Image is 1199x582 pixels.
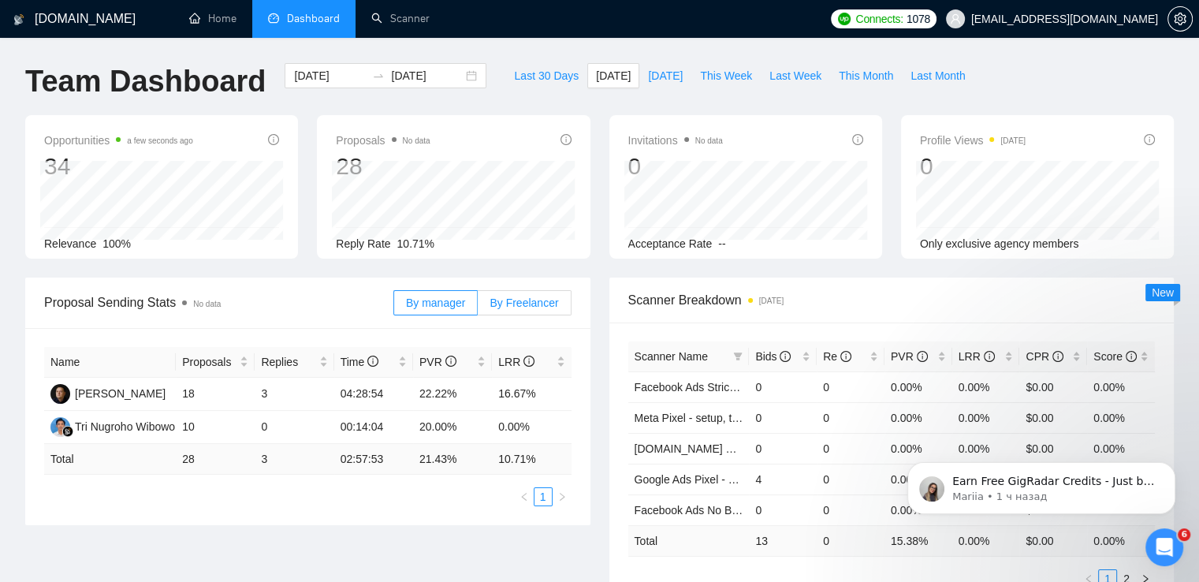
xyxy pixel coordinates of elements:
[1093,350,1136,363] span: Score
[255,444,333,475] td: 3
[695,136,723,145] span: No data
[406,297,465,309] span: By manager
[884,402,952,433] td: 0.00%
[255,347,333,378] th: Replies
[780,351,791,362] span: info-circle
[176,347,255,378] th: Proposals
[492,444,571,475] td: 10.71 %
[498,356,534,368] span: LRR
[514,67,579,84] span: Last 30 Days
[891,350,928,363] span: PVR
[557,492,567,502] span: right
[534,488,552,506] a: 1
[830,63,902,88] button: This Month
[189,12,236,25] a: homeHome
[534,487,553,506] li: 1
[718,237,725,250] span: --
[769,67,821,84] span: Last Week
[749,402,817,433] td: 0
[761,63,830,88] button: Last Week
[1144,134,1155,145] span: info-circle
[628,237,713,250] span: Acceptance Rate
[817,464,884,494] td: 0
[176,411,255,444] td: 10
[553,487,572,506] li: Next Page
[1087,525,1155,556] td: 0.00 %
[127,136,192,145] time: a few seconds ago
[1168,13,1192,25] span: setting
[1052,351,1063,362] span: info-circle
[596,67,631,84] span: [DATE]
[176,444,255,475] td: 28
[628,131,723,150] span: Invitations
[75,418,175,435] div: Tri Nugroho Wibowo
[210,419,251,450] span: disappointed reaction
[334,444,413,475] td: 02:57:53
[635,412,849,424] a: Meta Pixel - setup, troubleshooting, tracking
[817,433,884,464] td: 0
[730,345,746,368] span: filter
[218,419,241,450] span: 😞
[50,420,175,432] a: TNTri Nugroho Wibowo
[755,350,791,363] span: Bids
[492,411,571,444] td: 0.00%
[1167,13,1193,25] a: setting
[255,378,333,411] td: 3
[336,151,430,181] div: 28
[10,6,40,36] button: go back
[1019,402,1087,433] td: $0.00
[1087,371,1155,402] td: 0.00%
[251,419,292,450] span: neutral face reaction
[44,293,393,312] span: Proposal Sending Stats
[628,151,723,181] div: 0
[372,69,385,82] span: to
[515,487,534,506] button: left
[25,63,266,100] h1: Team Dashboard
[334,411,413,444] td: 00:14:04
[1126,351,1137,362] span: info-circle
[628,290,1156,310] span: Scanner Breakdown
[193,300,221,308] span: No data
[300,419,323,450] span: 😃
[749,371,817,402] td: 0
[367,356,378,367] span: info-circle
[838,13,851,25] img: upwork-logo.png
[920,151,1026,181] div: 0
[560,134,572,145] span: info-circle
[984,351,995,362] span: info-circle
[413,378,492,411] td: 22.22%
[759,297,784,305] time: [DATE]
[413,411,492,444] td: 20.00%
[182,353,236,371] span: Proposals
[505,63,587,88] button: Last 30 Days
[817,402,884,433] td: 0
[50,384,70,404] img: DS
[1087,402,1155,433] td: 0.00%
[519,492,529,502] span: left
[372,69,385,82] span: swap-right
[840,351,851,362] span: info-circle
[292,419,333,450] span: smiley reaction
[173,470,368,483] a: Открыть в справочном центре
[628,525,750,556] td: Total
[50,386,166,399] a: DS[PERSON_NAME]
[1178,528,1190,541] span: 6
[749,525,817,556] td: 13
[823,350,851,363] span: Re
[334,378,413,411] td: 04:28:54
[1019,371,1087,402] td: $0.00
[44,131,193,150] span: Opportunities
[397,237,434,250] span: 10.71%
[287,12,340,25] span: Dashboard
[502,6,532,36] button: Свернуть окно
[403,136,430,145] span: No data
[445,356,456,367] span: info-circle
[1152,286,1174,299] span: New
[902,63,974,88] button: Last Month
[952,371,1020,402] td: 0.00%
[852,134,863,145] span: info-circle
[102,237,131,250] span: 100%
[515,487,534,506] li: Previous Page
